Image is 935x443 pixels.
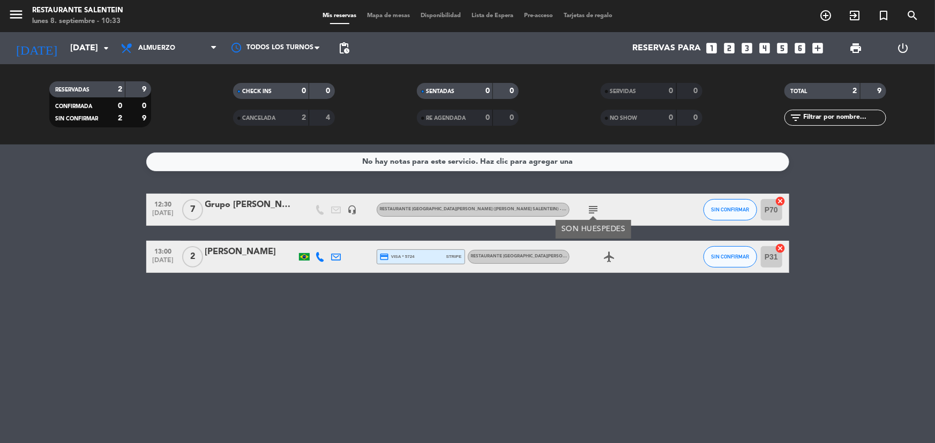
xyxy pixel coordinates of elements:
[880,32,927,64] div: LOG OUT
[427,89,455,94] span: SENTADAS
[32,16,123,27] div: lunes 8. septiembre - 10:33
[485,87,490,95] strong: 0
[775,41,789,55] i: looks_5
[302,114,306,121] strong: 2
[100,42,113,55] i: arrow_drop_down
[466,13,519,19] span: Lista de Espera
[603,250,616,263] i: airplanemode_active
[485,114,490,121] strong: 0
[848,9,861,22] i: exit_to_app
[362,13,415,19] span: Mapa de mesas
[138,44,175,52] span: Almuerzo
[56,104,93,109] span: CONFIRMADA
[415,13,466,19] span: Disponibilidad
[326,114,332,121] strong: 4
[348,205,357,215] i: headset_mic
[722,41,736,55] i: looks_two
[669,87,674,95] strong: 0
[142,86,148,93] strong: 9
[142,114,148,122] strong: 9
[150,257,177,269] span: [DATE]
[819,9,832,22] i: add_circle_outline
[182,246,203,268] span: 2
[56,116,99,121] span: SIN CONFIRMAR
[182,199,203,220] span: 7
[510,114,516,121] strong: 0
[338,42,350,55] span: pending_actions
[150,245,177,257] span: 13:00
[705,41,719,55] i: looks_one
[118,102,122,110] strong: 0
[758,41,772,55] i: looks_4
[906,9,919,22] i: search
[362,156,573,168] div: No hay notas para este servicio. Haz clic para agregar una
[8,6,24,22] i: menu
[811,41,825,55] i: add_box
[693,114,700,121] strong: 0
[610,89,637,94] span: SERVIDAS
[803,112,886,124] input: Filtrar por nombre...
[877,87,884,95] strong: 9
[205,245,296,259] div: [PERSON_NAME]
[693,87,700,95] strong: 0
[558,13,618,19] span: Tarjetas de regalo
[317,13,362,19] span: Mis reservas
[704,199,757,220] button: SIN CONFIRMAR
[711,207,749,212] span: SIN CONFIRMAR
[510,87,516,95] strong: 0
[302,87,306,95] strong: 0
[150,197,177,210] span: 12:30
[775,243,786,254] i: cancel
[775,196,786,207] i: cancel
[587,203,600,216] i: subject
[740,41,754,55] i: looks_3
[380,207,625,211] span: RESTAURANTE [GEOGRAPHIC_DATA][PERSON_NAME] ([PERSON_NAME] Salentein) - Menú de Pasos
[427,116,466,121] span: RE AGENDADA
[897,42,910,55] i: power_settings_new
[150,210,177,222] span: [DATE]
[8,6,24,26] button: menu
[8,36,65,60] i: [DATE]
[471,254,678,258] span: RESTAURANTE [GEOGRAPHIC_DATA][PERSON_NAME] ([PERSON_NAME] Salentein) - A la carta
[793,41,807,55] i: looks_6
[205,198,296,212] div: Grupo [PERSON_NAME]
[632,43,701,54] span: Reservas para
[32,5,123,16] div: Restaurante Salentein
[142,102,148,110] strong: 0
[853,87,857,95] strong: 2
[790,111,803,124] i: filter_list
[118,86,122,93] strong: 2
[849,42,862,55] span: print
[791,89,807,94] span: TOTAL
[326,87,332,95] strong: 0
[380,252,390,262] i: credit_card
[380,252,415,262] span: visa * 5724
[243,116,276,121] span: CANCELADA
[56,87,90,93] span: RESERVADAS
[711,254,749,259] span: SIN CONFIRMAR
[519,13,558,19] span: Pre-acceso
[669,114,674,121] strong: 0
[877,9,890,22] i: turned_in_not
[243,89,272,94] span: CHECK INS
[704,246,757,268] button: SIN CONFIRMAR
[446,253,462,260] span: stripe
[561,224,625,235] div: SON HUESPEDES
[118,114,122,122] strong: 2
[610,116,638,121] span: NO SHOW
